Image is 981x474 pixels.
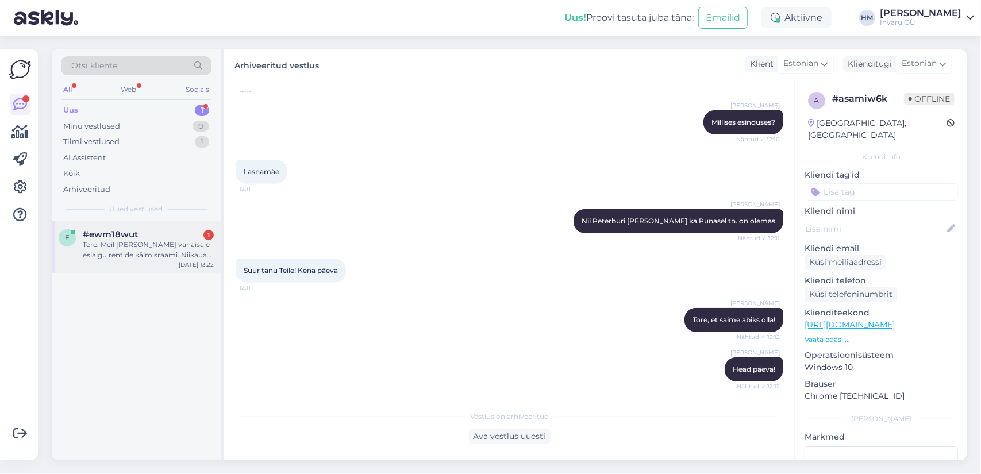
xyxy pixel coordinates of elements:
[808,117,947,141] div: [GEOGRAPHIC_DATA], [GEOGRAPHIC_DATA]
[83,229,138,240] span: #ewm18wut
[110,204,163,214] span: Uued vestlused
[805,152,958,162] div: Kliendi info
[805,169,958,181] p: Kliendi tag'id
[195,105,209,116] div: 1
[179,260,214,269] div: [DATE] 13:22
[805,255,886,270] div: Küsi meiliaadressi
[880,9,961,18] div: [PERSON_NAME]
[9,59,31,80] img: Askly Logo
[193,121,209,132] div: 0
[63,105,78,116] div: Uus
[832,92,904,106] div: # asamiw6k
[63,184,110,195] div: Arhiveeritud
[469,429,551,444] div: Ava vestlus uuesti
[71,60,117,72] span: Otsi kliente
[805,222,945,235] input: Lisa nimi
[805,275,958,287] p: Kliendi telefon
[564,12,586,23] b: Uus!
[737,382,780,391] span: Nähtud ✓ 12:12
[843,58,892,70] div: Klienditugi
[805,319,895,330] a: [URL][DOMAIN_NAME]
[63,136,120,148] div: Tiimi vestlused
[814,96,820,105] span: a
[736,135,780,144] span: Nähtud ✓ 12:10
[737,234,780,242] span: Nähtud ✓ 12:11
[805,205,958,217] p: Kliendi nimi
[805,349,958,361] p: Operatsioonisüsteem
[880,18,961,27] div: Invaru OÜ
[902,57,937,70] span: Estonian
[880,9,974,27] a: [PERSON_NAME]Invaru OÜ
[805,431,958,443] p: Märkmed
[730,299,780,307] span: [PERSON_NAME]
[244,167,279,176] span: Lasnamäe
[805,378,958,390] p: Brauser
[63,152,106,164] div: AI Assistent
[239,283,282,292] span: 12:11
[737,333,780,341] span: Nähtud ✓ 12:12
[805,183,958,201] input: Lisa tag
[693,315,775,324] span: Tore, et saime abiks olla!
[730,200,780,209] span: [PERSON_NAME]
[805,287,897,302] div: Küsi telefoninumbrit
[61,82,74,97] div: All
[63,121,120,132] div: Minu vestlused
[783,57,818,70] span: Estonian
[195,136,209,148] div: 1
[730,101,780,110] span: [PERSON_NAME]
[711,118,775,126] span: Millises esinduses?
[805,242,958,255] p: Kliendi email
[805,390,958,402] p: Chrome [TECHNICAL_ID]
[805,414,958,424] div: [PERSON_NAME]
[805,361,958,373] p: Windows 10
[63,168,80,179] div: Kõik
[904,93,955,105] span: Offline
[470,411,549,422] span: Vestlus on arhiveeritud
[564,11,694,25] div: Proovi tasuta juba täna:
[203,230,214,240] div: 1
[183,82,211,97] div: Socials
[582,217,775,225] span: Nii Peterburi [PERSON_NAME] ka Punasel tn. on olemas
[805,334,958,345] p: Vaata edasi ...
[733,365,775,373] span: Head päeva!
[730,348,780,357] span: [PERSON_NAME]
[119,82,139,97] div: Web
[805,307,958,319] p: Klienditeekond
[239,184,282,193] span: 12:11
[761,7,832,28] div: Aktiivne
[244,266,338,275] span: Suur tänu Teile! Kena päeva
[65,233,70,242] span: e
[83,240,214,260] div: Tere. Meil [PERSON_NAME] vanaisale esialgu rentide käimisraami. Niikaua kui tal kindlus tagasi ja...
[859,10,875,26] div: HM
[698,7,748,29] button: Emailid
[745,58,774,70] div: Klient
[234,56,319,72] label: Arhiveeritud vestlus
